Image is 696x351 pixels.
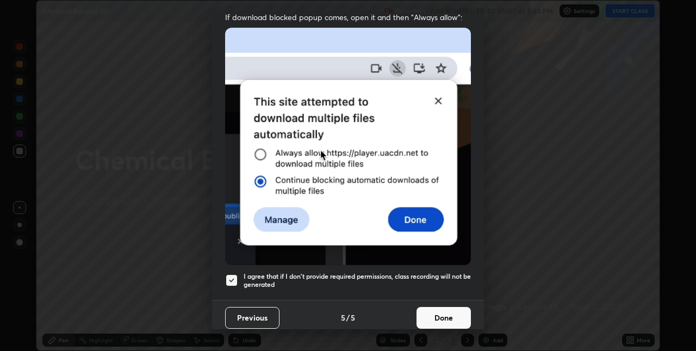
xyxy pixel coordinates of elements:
h4: / [346,312,350,323]
img: downloads-permission-blocked.gif [225,28,471,265]
h5: I agree that if I don't provide required permissions, class recording will not be generated [244,272,471,289]
span: If download blocked popup comes, open it and then "Always allow": [225,12,471,22]
button: Previous [225,307,279,329]
button: Done [417,307,471,329]
h4: 5 [341,312,345,323]
h4: 5 [351,312,355,323]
